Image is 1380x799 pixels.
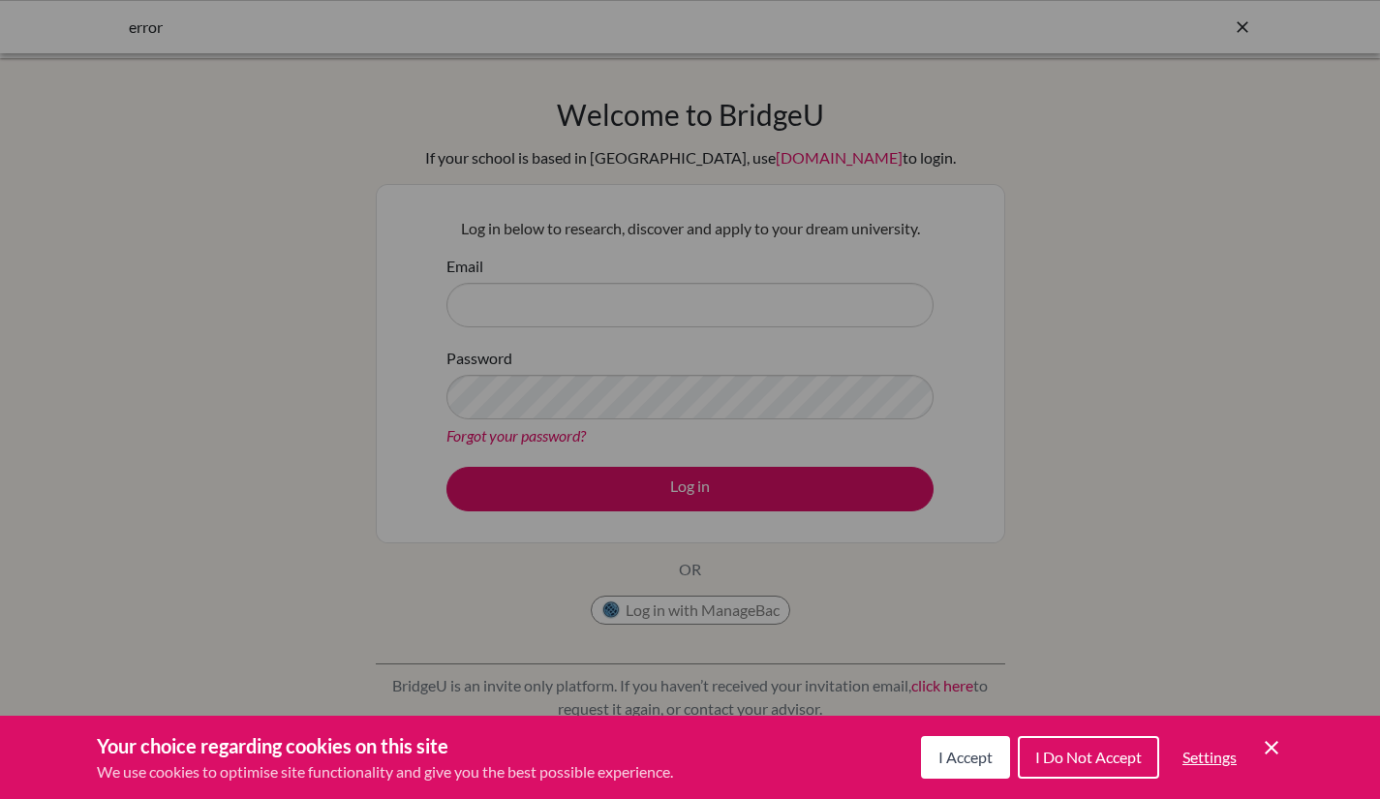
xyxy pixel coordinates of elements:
[1167,738,1252,777] button: Settings
[1182,748,1237,766] span: Settings
[921,736,1010,779] button: I Accept
[97,731,673,760] h3: Your choice regarding cookies on this site
[97,760,673,784] p: We use cookies to optimise site functionality and give you the best possible experience.
[1260,736,1283,759] button: Save and close
[938,748,993,766] span: I Accept
[1018,736,1159,779] button: I Do Not Accept
[1035,748,1142,766] span: I Do Not Accept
